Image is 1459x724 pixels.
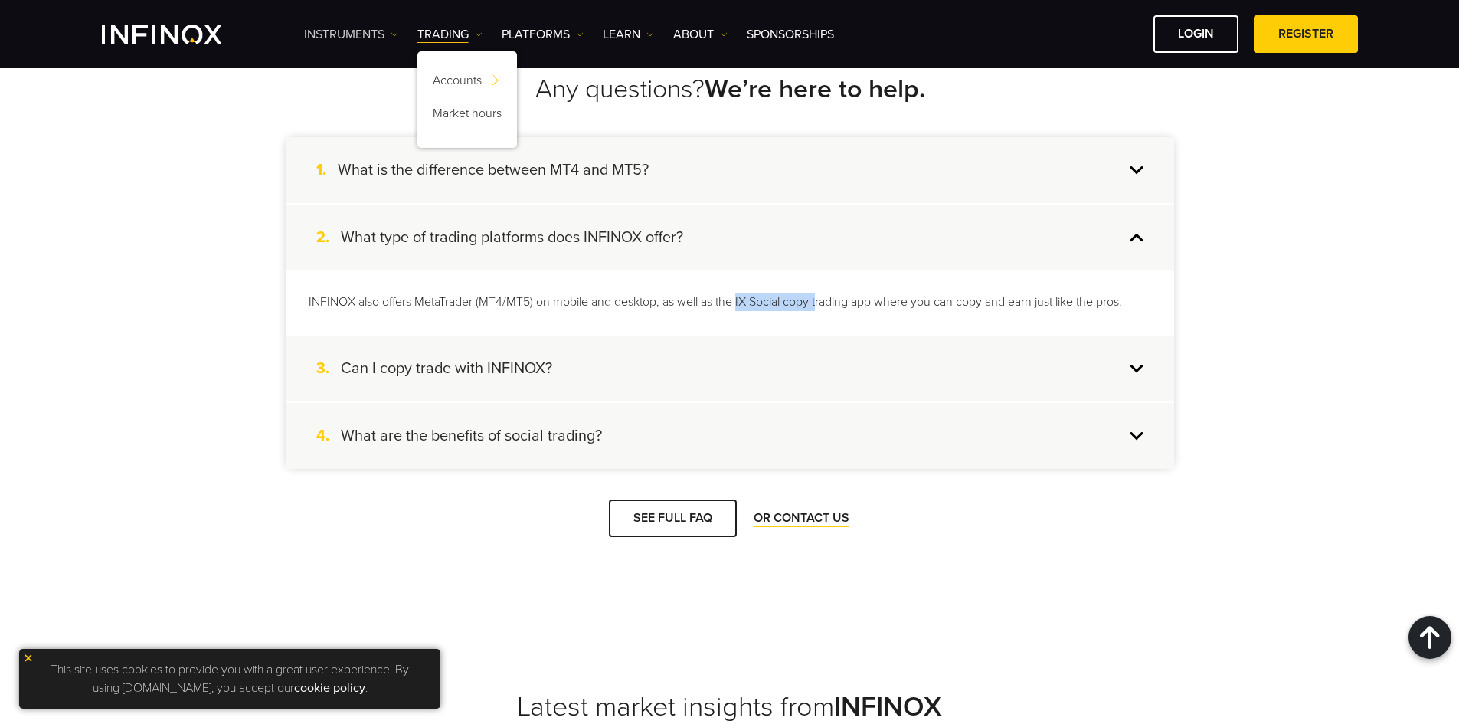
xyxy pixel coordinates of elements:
a: SEE FULL FAQ [609,500,737,537]
strong: INFINOX [834,690,942,723]
a: SPONSORSHIPS [747,25,834,44]
h2: Latest market insights from [194,690,1266,724]
span: 4. [316,426,341,446]
img: yellow close icon [23,653,34,663]
a: ABOUT [673,25,728,44]
span: 2. [316,228,341,247]
a: REGISTER [1254,15,1358,53]
a: Accounts [417,67,517,100]
a: INFINOX Logo [102,25,258,44]
a: TRADING [417,25,483,44]
a: PLATFORMS [502,25,584,44]
a: LOGIN [1153,15,1238,53]
h4: What are the benefits of social trading? [341,426,602,446]
a: Market hours [417,100,517,133]
span: 1. [316,160,338,180]
a: Instruments [304,25,398,44]
p: INFINOX also offers MetaTrader (MT4/MT5) on mobile and desktop, as well as the IX Social copy tra... [309,293,1151,311]
span: 3. [316,359,341,378]
a: OR CONTACT US [752,509,851,526]
h4: Can I copy trade with INFINOX? [341,359,552,378]
strong: We’re here to help. [704,74,924,105]
h4: What is the difference between MT4 and MT5? [338,160,649,180]
p: This site uses cookies to provide you with a great user experience. By using [DOMAIN_NAME], you a... [27,657,433,701]
a: Learn [603,25,654,44]
h4: What type of trading platforms does INFINOX offer? [341,228,683,247]
a: cookie policy [294,680,365,696]
h2: Any questions? [286,74,1174,106]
